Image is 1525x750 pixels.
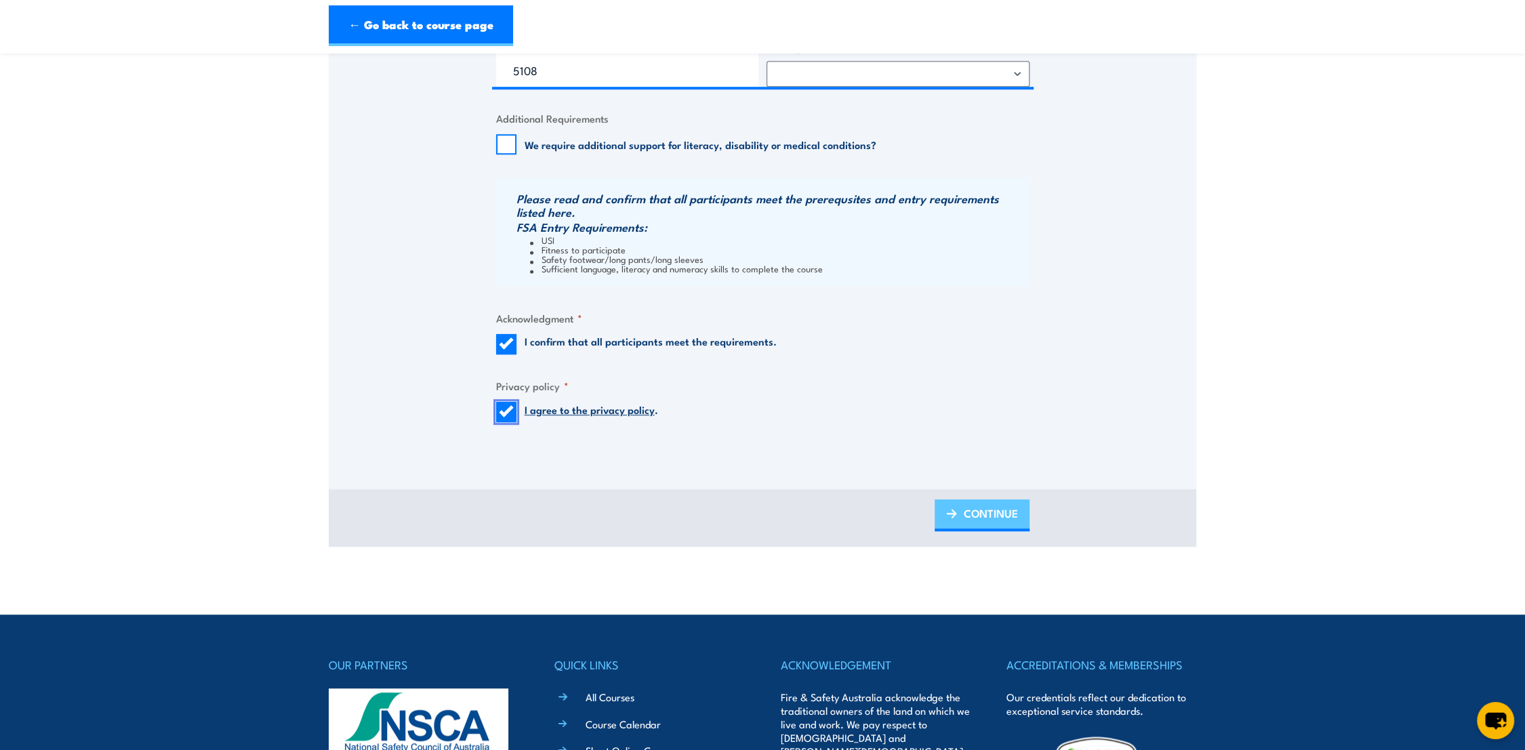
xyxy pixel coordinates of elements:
[525,334,777,354] label: I confirm that all participants meet the requirements.
[525,402,655,417] a: I agree to the privacy policy
[516,220,1026,234] h3: FSA Entry Requirements:
[1006,690,1196,717] p: Our credentials reflect our dedication to exceptional service standards.
[496,378,569,394] legend: Privacy policy
[530,235,1026,245] li: USI
[554,655,744,674] h4: QUICK LINKS
[1477,702,1514,739] button: chat-button
[530,264,1026,273] li: Sufficient language, literacy and numeracy skills to complete the course
[530,254,1026,264] li: Safety footwear/long pants/long sleeves
[496,310,582,326] legend: Acknowledgment
[586,690,634,704] a: All Courses
[586,717,661,731] a: Course Calendar
[530,245,1026,254] li: Fitness to participate
[935,499,1030,531] a: CONTINUE
[329,655,518,674] h4: OUR PARTNERS
[516,192,1026,219] h3: Please read and confirm that all participants meet the prerequsites and entry requirements listed...
[525,138,876,151] label: We require additional support for literacy, disability or medical conditions?
[781,655,971,674] h4: ACKNOWLEDGEMENT
[525,402,658,422] label: .
[964,495,1018,531] span: CONTINUE
[496,110,609,126] legend: Additional Requirements
[329,5,513,46] a: ← Go back to course page
[1006,655,1196,674] h4: ACCREDITATIONS & MEMBERSHIPS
